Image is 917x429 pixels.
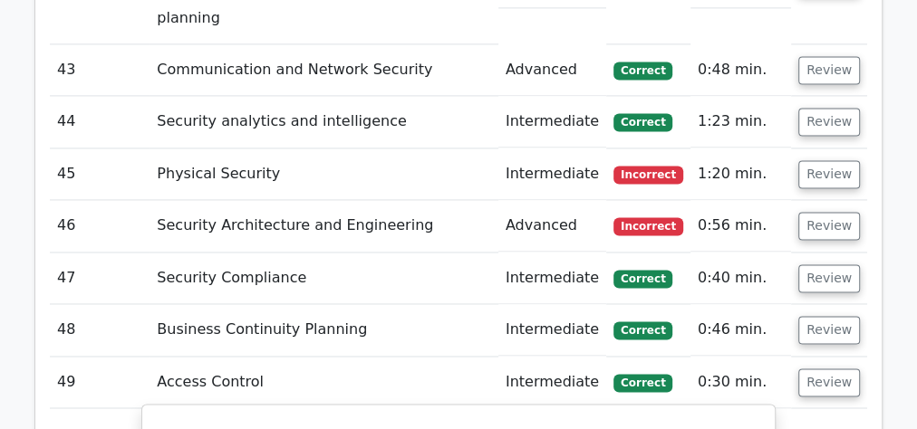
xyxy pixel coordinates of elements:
td: Intermediate [498,253,606,304]
td: 44 [50,96,150,148]
td: Intermediate [498,96,606,148]
button: Review [798,368,860,396]
span: Correct [613,270,672,288]
td: 0:46 min. [690,304,791,356]
button: Review [798,212,860,240]
td: Security Compliance [150,253,497,304]
span: Correct [613,113,672,131]
button: Review [798,160,860,188]
td: Intermediate [498,148,606,200]
td: 0:56 min. [690,200,791,252]
td: 47 [50,253,150,304]
button: Review [798,316,860,344]
td: Advanced [498,44,606,96]
td: 1:23 min. [690,96,791,148]
td: 46 [50,200,150,252]
td: Communication and Network Security [150,44,497,96]
td: Security Architecture and Engineering [150,200,497,252]
td: Business Continuity Planning [150,304,497,356]
span: Incorrect [613,166,683,184]
span: Incorrect [613,217,683,235]
td: 1:20 min. [690,148,791,200]
td: Access Control [150,357,497,408]
td: Advanced [498,200,606,252]
span: Correct [613,62,672,80]
button: Review [798,264,860,292]
td: Intermediate [498,357,606,408]
td: 0:40 min. [690,253,791,304]
span: Correct [613,321,672,339]
td: 45 [50,148,150,200]
span: Correct [613,374,672,392]
button: Review [798,56,860,84]
td: Security analytics and intelligence [150,96,497,148]
td: 43 [50,44,150,96]
button: Review [798,108,860,136]
td: 48 [50,304,150,356]
td: 49 [50,357,150,408]
td: Intermediate [498,304,606,356]
td: 0:48 min. [690,44,791,96]
td: Physical Security [150,148,497,200]
td: 0:30 min. [690,357,791,408]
